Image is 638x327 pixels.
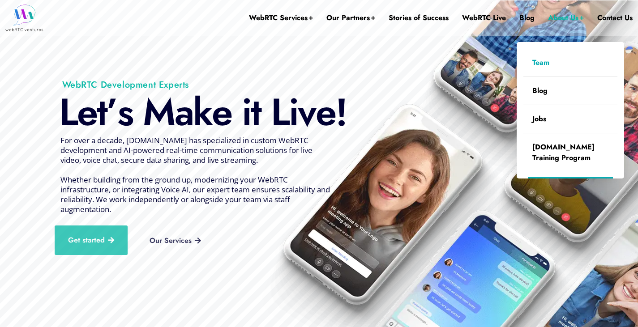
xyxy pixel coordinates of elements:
[5,4,43,31] img: WebRTC.ventures
[212,92,231,132] div: e
[523,49,617,76] a: Team
[97,92,107,132] div: t
[316,92,335,132] div: e
[251,92,261,132] div: t
[77,92,97,132] div: e
[60,174,330,214] span: Whether building from the ground up, modernizing your WebRTC infrastructure, or integrating Voice...
[117,92,133,132] div: s
[271,92,289,132] div: L
[523,77,617,105] a: Blog
[59,92,77,132] div: L
[35,79,330,90] h1: WebRTC Development Experts
[242,92,251,132] div: i
[143,92,175,132] div: M
[107,92,117,132] div: ’
[335,92,347,132] div: !
[289,92,298,132] div: i
[193,92,212,132] div: k
[523,133,617,172] a: [DOMAIN_NAME] Training Program
[60,135,330,214] span: For over a decade, [DOMAIN_NAME] has specialized in custom WebRTC development and AI-powered real...
[175,92,193,132] div: a
[136,230,214,251] a: Our Services
[298,92,316,132] div: v
[55,225,128,255] a: Get started
[523,105,617,133] a: Jobs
